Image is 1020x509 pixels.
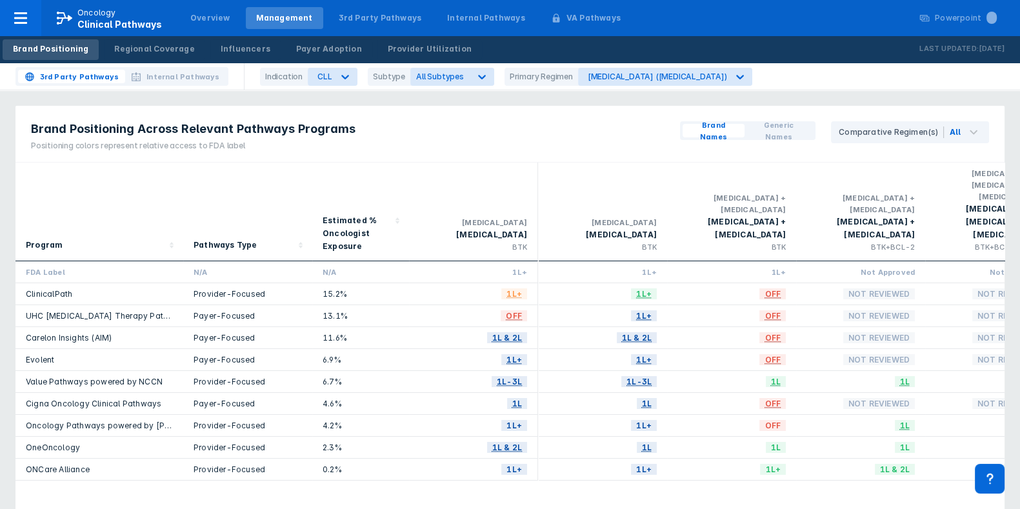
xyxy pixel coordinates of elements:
[26,239,63,252] div: Program
[766,374,786,389] span: 1L
[323,464,399,475] div: 0.2%
[26,421,222,430] a: Oncology Pathways powered by [PERSON_NAME]
[26,266,173,277] div: FDA Label
[437,7,535,29] a: Internal Pathways
[114,43,194,55] div: Regional Coverage
[18,70,125,83] button: 3rd Party Pathways
[621,374,657,389] span: 1L-3L
[895,374,915,389] span: 1L
[286,39,372,60] a: Payer Adoption
[806,266,915,277] div: Not Approved
[637,440,657,455] span: 1L
[501,308,527,323] span: OFF
[843,330,915,345] span: Not Reviewed
[548,217,657,228] div: [MEDICAL_DATA]
[839,126,944,138] div: Comparative Regimen(s)
[677,192,786,215] div: [MEDICAL_DATA] + [MEDICAL_DATA]
[221,43,270,55] div: Influencers
[339,12,422,24] div: 3rd Party Pathways
[15,163,183,261] div: Sort
[312,163,409,261] div: Sort
[505,68,578,86] div: Primary Regimen
[677,215,786,241] div: [MEDICAL_DATA] + [MEDICAL_DATA]
[919,43,979,55] p: Last Updated:
[806,192,915,215] div: [MEDICAL_DATA] + [MEDICAL_DATA]
[194,332,302,343] div: Payer-Focused
[631,286,657,301] span: 1L+
[895,418,915,433] span: 1L
[501,352,527,367] span: 1L+
[507,396,527,411] span: 1L
[949,126,961,138] div: All
[323,420,399,431] div: 4.2%
[979,43,1005,55] p: [DATE]
[548,266,657,277] div: 1L+
[759,330,786,345] span: OFF
[548,228,657,241] div: [MEDICAL_DATA]
[759,308,786,323] span: OFF
[416,72,464,81] span: All Subtypes
[323,214,391,253] div: Estimated % Oncologist Exposure
[377,39,482,60] a: Provider Utilization
[501,418,527,433] span: 1L+
[323,266,399,277] div: N/A
[194,376,302,387] div: Provider-Focused
[194,310,302,321] div: Payer-Focused
[104,39,205,60] a: Regional Coverage
[759,418,786,433] span: OFF
[296,43,362,55] div: Payer Adoption
[975,464,1005,494] div: Contact Support
[323,442,399,453] div: 2.3%
[501,462,527,477] span: 1L+
[843,352,915,367] span: Not Reviewed
[194,354,302,365] div: Payer-Focused
[617,330,657,345] span: 1L & 2L
[419,266,527,277] div: 1L+
[146,71,219,83] span: Internal Pathways
[31,121,355,137] span: Brand Positioning Across Relevant Pathways Programs
[317,72,332,81] div: CLL
[26,399,161,408] a: Cigna Oncology Clinical Pathways
[631,418,657,433] span: 1L+
[843,308,915,323] span: Not Reviewed
[194,288,302,299] div: Provider-Focused
[260,68,308,86] div: Indication
[323,398,399,409] div: 4.6%
[875,462,915,477] span: 1L & 2L
[180,7,241,29] a: Overview
[419,217,527,228] div: [MEDICAL_DATA]
[631,462,657,477] span: 1L+
[26,289,72,299] a: ClinicalPath
[677,266,786,277] div: 1L+
[77,19,162,30] span: Clinical Pathways
[194,420,302,431] div: Provider-Focused
[419,228,527,241] div: [MEDICAL_DATA]
[194,398,302,409] div: Payer-Focused
[323,354,399,365] div: 6.9%
[256,12,313,24] div: Management
[194,442,302,453] div: Provider-Focused
[492,374,527,389] span: 1L-3L
[677,241,786,253] div: BTK
[683,124,745,137] button: Brand Names
[323,376,399,387] div: 6.7%
[501,286,527,301] span: 1L+
[766,440,786,455] span: 1L
[3,39,99,60] a: Brand Positioning
[77,7,116,19] p: Oncology
[323,310,399,321] div: 13.1%
[745,124,813,137] button: Generic Names
[183,163,312,261] div: Sort
[487,440,527,455] span: 1L & 2L
[631,308,657,323] span: 1L+
[194,239,257,252] div: Pathways Type
[631,352,657,367] span: 1L+
[194,266,302,277] div: N/A
[588,72,727,81] div: [MEDICAL_DATA] ([MEDICAL_DATA])
[637,396,657,411] span: 1L
[246,7,323,29] a: Management
[40,71,119,83] span: 3rd Party Pathways
[388,43,472,55] div: Provider Utilization
[843,396,915,411] span: Not Reviewed
[210,39,281,60] a: Influencers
